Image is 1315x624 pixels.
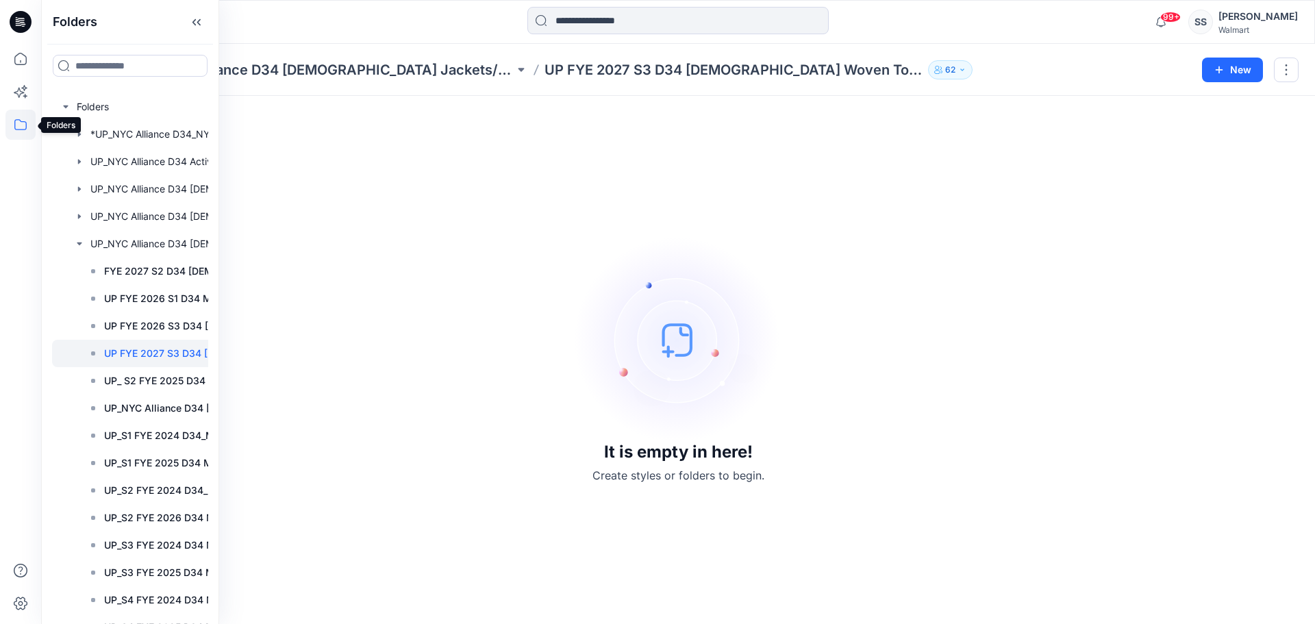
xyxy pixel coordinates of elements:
[1160,12,1181,23] span: 99+
[136,60,514,79] a: UP_NYC Alliance D34 [DEMOGRAPHIC_DATA] Jackets/ Woven Tops
[104,482,249,499] p: UP_S2 FYE 2024 D34_Missy Woven Tops - [GEOGRAPHIC_DATA]
[104,455,249,471] p: UP_S1 FYE 2025 D34 Missy Woven Tops
[1218,8,1298,25] div: [PERSON_NAME]
[104,592,249,608] p: UP_S4 FYE 2024 D34 Missy Woven Tops/Jackets NYCA
[104,427,249,444] p: UP_S1 FYE 2024 D34_Missy Tops NYCA
[1188,10,1213,34] div: SS
[104,290,249,307] p: UP FYE 2026 S1 D34 Missy Woven Tops/Jackets NYCA
[104,263,249,279] p: FYE 2027 S2 D34 [DEMOGRAPHIC_DATA] Woven Tops and Jackets - [GEOGRAPHIC_DATA]
[928,60,973,79] button: 62
[1218,25,1298,35] div: Walmart
[104,537,249,553] p: UP_S3 FYE 2024 D34 Missy Tops/Jackets_NYC Alliance
[104,510,249,526] p: UP_S2 FYE 2026 D34 Missy Woven Tops/Jackets
[544,60,923,79] p: UP FYE 2027 S3 D34 [DEMOGRAPHIC_DATA] Woven Tops NYCA
[104,318,249,334] p: UP FYE 2026 S3 D34 [DEMOGRAPHIC_DATA] Woven Tops NYCA
[575,237,781,442] img: empty-state-image.svg
[945,62,955,77] p: 62
[604,442,753,462] h3: It is empty in here!
[104,345,249,362] p: UP FYE 2027 S3 D34 [DEMOGRAPHIC_DATA] Woven Tops NYCA
[104,564,249,581] p: UP_S3 FYE 2025 D34 Missy Woven Tops/Jackets
[592,467,764,484] p: Create styles or folders to begin.
[104,400,249,416] p: UP_NYC Alliance D34 [DEMOGRAPHIC_DATA] Jackets/ Woven Tops Board
[104,373,249,389] p: UP_ S2 FYE 2025 D34 Missy Woven Tops/Jackets
[1202,58,1263,82] button: New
